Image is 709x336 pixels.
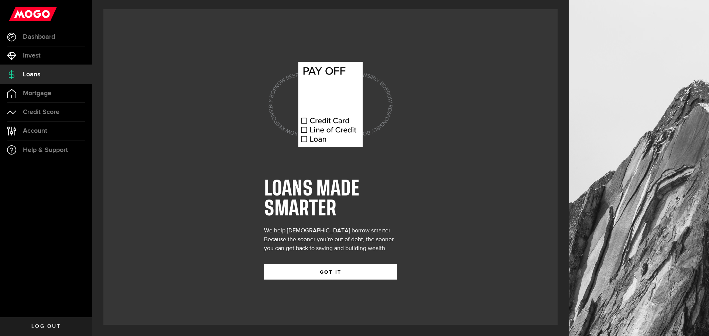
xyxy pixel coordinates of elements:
[31,324,61,329] span: Log out
[23,34,55,40] span: Dashboard
[264,179,397,219] h1: LOANS MADE SMARTER
[23,71,40,78] span: Loans
[264,264,397,280] button: GOT IT
[23,90,51,97] span: Mortgage
[23,147,68,153] span: Help & Support
[23,109,59,115] span: Credit Score
[23,128,47,134] span: Account
[23,52,41,59] span: Invest
[264,226,397,253] div: We help [DEMOGRAPHIC_DATA] borrow smarter. Because the sooner you’re out of debt, the sooner you ...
